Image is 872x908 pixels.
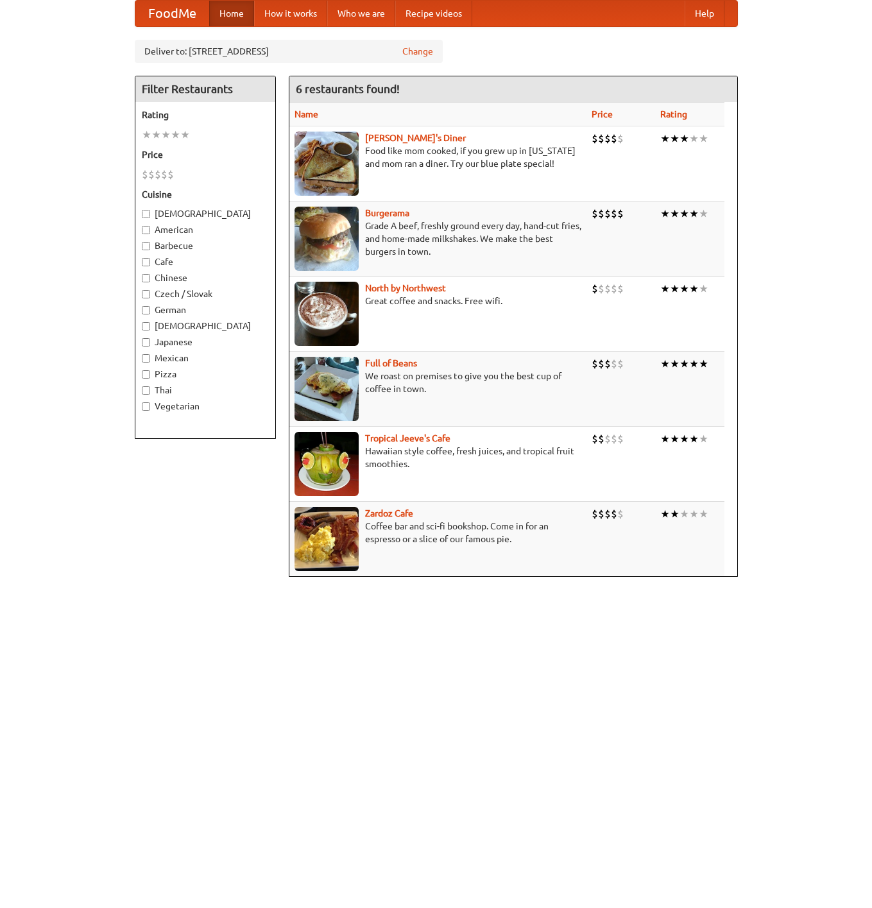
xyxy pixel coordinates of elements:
[699,207,708,221] li: ★
[670,507,680,521] li: ★
[604,357,611,371] li: $
[142,354,150,363] input: Mexican
[660,109,687,119] a: Rating
[611,207,617,221] li: $
[142,128,151,142] li: ★
[142,290,150,298] input: Czech / Slovak
[689,432,699,446] li: ★
[142,287,269,300] label: Czech / Slovak
[142,336,269,348] label: Japanese
[365,508,413,518] a: Zardoz Cafe
[142,400,269,413] label: Vegetarian
[295,144,581,170] p: Food like mom cooked, if you grew up in [US_STATE] and mom ran a diner. Try our blue plate special!
[365,283,446,293] a: North by Northwest
[142,271,269,284] label: Chinese
[135,1,209,26] a: FoodMe
[617,207,624,221] li: $
[617,132,624,146] li: $
[209,1,254,26] a: Home
[598,132,604,146] li: $
[295,432,359,496] img: jeeves.jpg
[295,207,359,271] img: burgerama.jpg
[142,384,269,397] label: Thai
[135,40,443,63] div: Deliver to: [STREET_ADDRESS]
[617,282,624,296] li: $
[148,167,155,182] li: $
[295,370,581,395] p: We roast on premises to give you the best cup of coffee in town.
[142,320,269,332] label: [DEMOGRAPHIC_DATA]
[402,45,433,58] a: Change
[142,223,269,236] label: American
[689,357,699,371] li: ★
[699,357,708,371] li: ★
[142,258,150,266] input: Cafe
[142,338,150,347] input: Japanese
[598,282,604,296] li: $
[604,507,611,521] li: $
[592,432,598,446] li: $
[689,207,699,221] li: ★
[142,242,150,250] input: Barbecue
[295,295,581,307] p: Great coffee and snacks. Free wifi.
[592,357,598,371] li: $
[660,432,670,446] li: ★
[142,304,269,316] label: German
[699,432,708,446] li: ★
[699,282,708,296] li: ★
[670,282,680,296] li: ★
[142,188,269,201] h5: Cuisine
[611,282,617,296] li: $
[670,432,680,446] li: ★
[598,207,604,221] li: $
[660,507,670,521] li: ★
[685,1,724,26] a: Help
[142,207,269,220] label: [DEMOGRAPHIC_DATA]
[395,1,472,26] a: Recipe videos
[167,167,174,182] li: $
[161,167,167,182] li: $
[142,274,150,282] input: Chinese
[604,282,611,296] li: $
[180,128,190,142] li: ★
[680,507,689,521] li: ★
[142,148,269,161] h5: Price
[142,322,150,330] input: [DEMOGRAPHIC_DATA]
[155,167,161,182] li: $
[592,207,598,221] li: $
[689,132,699,146] li: ★
[142,255,269,268] label: Cafe
[295,282,359,346] img: north.jpg
[611,507,617,521] li: $
[592,507,598,521] li: $
[142,167,148,182] li: $
[142,210,150,218] input: [DEMOGRAPHIC_DATA]
[365,358,417,368] a: Full of Beans
[699,132,708,146] li: ★
[680,432,689,446] li: ★
[295,132,359,196] img: sallys.jpg
[670,207,680,221] li: ★
[327,1,395,26] a: Who we are
[142,239,269,252] label: Barbecue
[660,357,670,371] li: ★
[660,207,670,221] li: ★
[151,128,161,142] li: ★
[296,83,400,95] ng-pluralize: 6 restaurants found!
[142,368,269,381] label: Pizza
[295,520,581,545] p: Coffee bar and sci-fi bookshop. Come in for an espresso or a slice of our famous pie.
[592,132,598,146] li: $
[295,219,581,258] p: Grade A beef, freshly ground every day, hand-cut fries, and home-made milkshakes. We make the bes...
[611,432,617,446] li: $
[660,282,670,296] li: ★
[365,133,466,143] b: [PERSON_NAME]'s Diner
[365,208,409,218] b: Burgerama
[598,432,604,446] li: $
[598,357,604,371] li: $
[680,282,689,296] li: ★
[670,132,680,146] li: ★
[617,507,624,521] li: $
[254,1,327,26] a: How it works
